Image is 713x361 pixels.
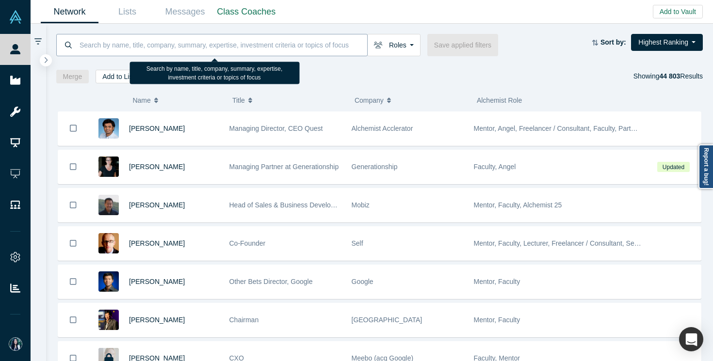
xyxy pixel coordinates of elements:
[58,303,88,337] button: Bookmark
[355,90,467,110] button: Company
[98,0,156,23] a: Lists
[98,271,119,292] img: Steven Kan's Profile Image
[352,201,370,209] span: Mobiz
[474,316,520,324] span: Mentor, Faculty
[98,118,119,139] img: Gnani Palanikumar's Profile Image
[58,265,88,298] button: Bookmark
[98,310,119,330] img: Timothy Chou's Profile Image
[229,278,313,285] span: Other Bets Director, Google
[129,163,185,171] a: [PERSON_NAME]
[352,316,422,324] span: [GEOGRAPHIC_DATA]
[214,0,279,23] a: Class Coaches
[232,90,344,110] button: Title
[79,33,367,56] input: Search by name, title, company, summary, expertise, investment criteria or topics of focus
[229,201,376,209] span: Head of Sales & Business Development (interim)
[653,5,703,18] button: Add to Vault
[367,34,421,56] button: Roles
[58,150,88,184] button: Bookmark
[474,125,682,132] span: Mentor, Angel, Freelancer / Consultant, Faculty, Partner, Lecturer, VC
[98,233,119,253] img: Robert Winder's Profile Image
[98,195,119,215] img: Michael Chang's Profile Image
[129,278,185,285] a: [PERSON_NAME]
[58,227,88,260] button: Bookmark
[352,278,373,285] span: Google
[633,70,703,83] div: Showing
[229,163,339,171] span: Managing Partner at Generationship
[156,0,214,23] a: Messages
[232,90,245,110] span: Title
[229,316,259,324] span: Chairman
[129,201,185,209] a: [PERSON_NAME]
[132,90,222,110] button: Name
[474,201,562,209] span: Mentor, Faculty, Alchemist 25
[129,316,185,324] a: [PERSON_NAME]
[58,188,88,222] button: Bookmark
[600,38,626,46] strong: Sort by:
[58,111,88,145] button: Bookmark
[477,96,522,104] span: Alchemist Role
[474,163,516,171] span: Faculty, Angel
[352,163,398,171] span: Generationship
[352,239,363,247] span: Self
[129,125,185,132] a: [PERSON_NAME]
[427,34,498,56] button: Save applied filters
[352,125,413,132] span: Alchemist Acclerator
[355,90,384,110] span: Company
[132,90,150,110] span: Name
[657,162,689,172] span: Updated
[96,70,141,83] button: Add to List
[41,0,98,23] a: Network
[698,144,713,189] a: Report a bug!
[474,278,520,285] span: Mentor, Faculty
[229,239,266,247] span: Co-Founder
[9,10,22,24] img: Alchemist Vault Logo
[659,72,680,80] strong: 44 803
[129,239,185,247] a: [PERSON_NAME]
[98,157,119,177] img: Rachel Chalmers's Profile Image
[56,70,89,83] button: Merge
[659,72,703,80] span: Results
[631,34,703,51] button: Highest Ranking
[229,125,323,132] span: Managing Director, CEO Quest
[9,337,22,351] img: Danielle Vivo's Account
